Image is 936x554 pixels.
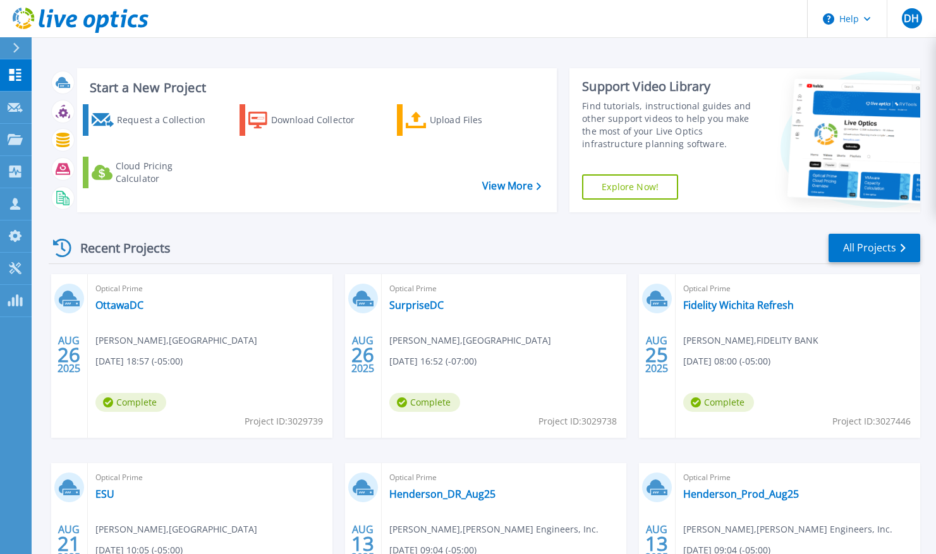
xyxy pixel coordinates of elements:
[582,174,678,200] a: Explore Now!
[645,538,668,549] span: 13
[83,104,212,136] a: Request a Collection
[83,157,212,188] a: Cloud Pricing Calculator
[117,107,209,133] div: Request a Collection
[683,471,913,485] span: Optical Prime
[538,414,617,428] span: Project ID: 3029738
[683,282,913,296] span: Optical Prime
[645,349,668,360] span: 25
[95,354,183,368] span: [DATE] 18:57 (-05:00)
[389,354,477,368] span: [DATE] 16:52 (-07:00)
[430,107,523,133] div: Upload Files
[57,332,81,378] div: AUG 2025
[904,13,919,23] span: DH
[58,538,80,549] span: 21
[58,349,80,360] span: 26
[582,100,758,150] div: Find tutorials, instructional guides and other support videos to help you make the most of your L...
[389,488,495,500] a: Henderson_DR_Aug25
[389,299,444,311] a: SurpriseDC
[95,522,257,536] span: [PERSON_NAME] , [GEOGRAPHIC_DATA]
[271,107,367,133] div: Download Collector
[389,393,460,412] span: Complete
[95,299,143,311] a: OttawaDC
[645,332,669,378] div: AUG 2025
[389,471,619,485] span: Optical Prime
[397,104,526,136] a: Upload Files
[389,334,551,347] span: [PERSON_NAME] , [GEOGRAPHIC_DATA]
[95,488,114,500] a: ESU
[683,299,794,311] a: Fidelity Wichita Refresh
[95,471,325,485] span: Optical Prime
[49,232,188,263] div: Recent Projects
[683,488,799,500] a: Henderson_Prod_Aug25
[116,160,209,185] div: Cloud Pricing Calculator
[245,414,323,428] span: Project ID: 3029739
[351,538,374,549] span: 13
[95,393,166,412] span: Complete
[95,334,257,347] span: [PERSON_NAME] , [GEOGRAPHIC_DATA]
[351,332,375,378] div: AUG 2025
[582,78,758,95] div: Support Video Library
[832,414,911,428] span: Project ID: 3027446
[683,354,770,368] span: [DATE] 08:00 (-05:00)
[351,349,374,360] span: 26
[683,393,754,412] span: Complete
[829,234,920,262] a: All Projects
[683,522,892,536] span: [PERSON_NAME] , [PERSON_NAME] Engineers, Inc.
[482,180,541,192] a: View More
[389,282,619,296] span: Optical Prime
[90,81,540,95] h3: Start a New Project
[683,334,818,347] span: [PERSON_NAME] , FIDELITY BANK
[240,104,369,136] a: Download Collector
[95,282,325,296] span: Optical Prime
[389,522,599,536] span: [PERSON_NAME] , [PERSON_NAME] Engineers, Inc.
